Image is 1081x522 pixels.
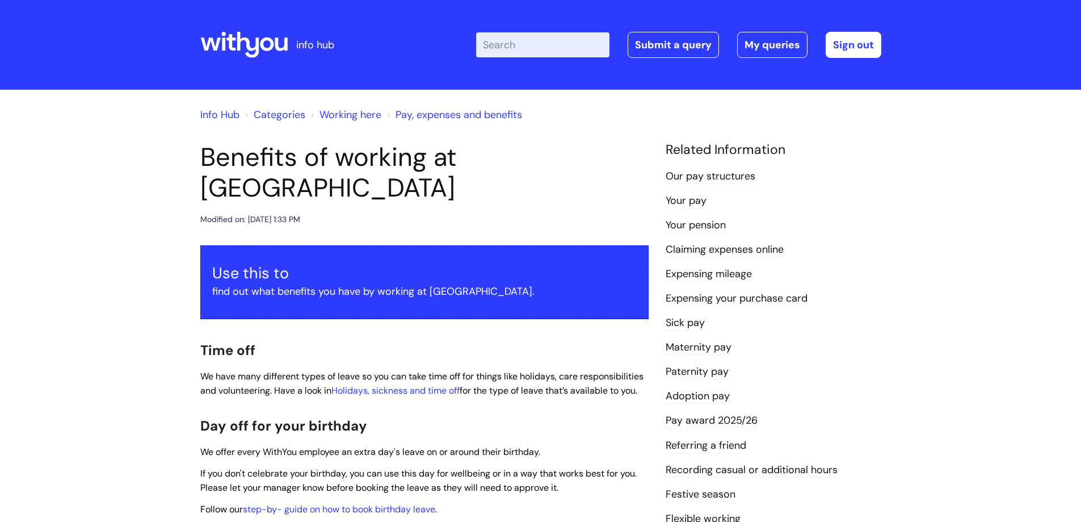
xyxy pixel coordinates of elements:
[666,267,752,282] a: Expensing mileage
[212,264,637,282] h3: Use this to
[396,108,522,122] a: Pay, expenses and benefits
[666,218,726,233] a: Your pension
[628,32,719,58] a: Submit a query
[254,108,305,122] a: Categories
[476,32,609,57] input: Search
[212,282,637,300] p: find out what benefits you have by working at [GEOGRAPHIC_DATA].
[308,106,381,124] li: Working here
[200,142,649,203] h1: Benefits of working at [GEOGRAPHIC_DATA]
[200,503,437,515] span: Follow our .
[296,36,334,54] p: info hub
[826,32,881,58] a: Sign out
[666,365,729,379] a: Paternity pay
[242,106,305,124] li: Solution home
[666,142,881,158] h4: Related Information
[200,417,367,435] span: Day off for your birthday
[666,291,807,306] a: Expensing your purchase card
[737,32,807,58] a: My queries
[666,243,784,257] a: Claiming expenses online
[200,467,637,494] span: If you don't celebrate your birthday, you can use this day for wellbeing or in a way that works b...
[666,169,755,184] a: Our pay structures
[200,341,255,359] span: Time off
[476,32,881,58] div: | -
[200,446,540,458] span: We offer every WithYou employee an extra day's leave on or around their birthday.
[666,389,730,404] a: Adoption pay
[200,108,239,122] a: Info Hub
[666,487,735,502] a: Festive season
[331,385,460,396] a: Holidays, sickness and time off
[666,340,731,355] a: Maternity pay
[319,108,381,122] a: Working here
[666,194,706,208] a: Your pay
[200,370,643,396] span: We have many different types of leave so you can take time off for things like holidays, care res...
[384,106,522,124] li: Pay, expenses and benefits
[666,316,705,331] a: Sick pay
[200,212,300,227] div: Modified on: [DATE] 1:33 PM
[666,414,758,428] a: Pay award 2025/26
[666,463,838,478] a: Recording casual or additional hours
[666,439,746,453] a: Referring a friend
[243,503,435,515] a: step-by- guide on how to book birthday leave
